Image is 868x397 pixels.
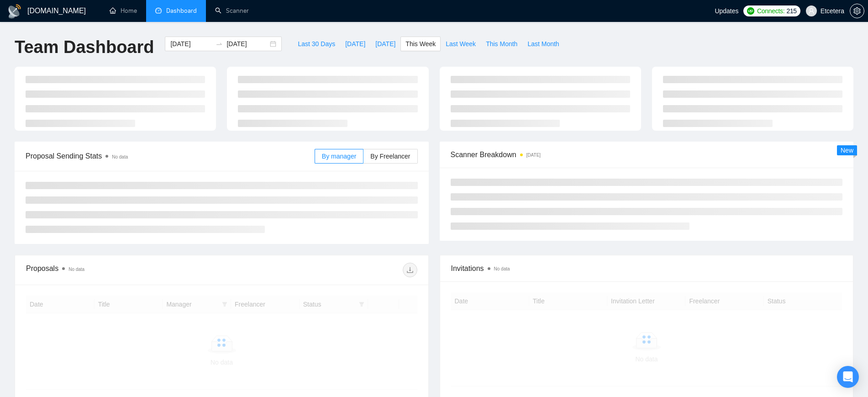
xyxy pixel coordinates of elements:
[526,153,541,158] time: [DATE]
[26,150,315,162] span: Proposal Sending Stats
[808,8,815,14] span: user
[226,39,268,49] input: End date
[850,4,864,18] button: setting
[170,39,212,49] input: Start date
[26,263,221,277] div: Proposals
[850,7,864,15] a: setting
[481,37,522,51] button: This Month
[68,267,84,272] span: No data
[322,153,356,160] span: By manager
[715,7,738,15] span: Updates
[370,37,400,51] button: [DATE]
[298,39,335,49] span: Last 30 Days
[451,149,843,160] span: Scanner Breakdown
[451,263,842,274] span: Invitations
[216,40,223,48] span: to
[494,266,510,271] span: No data
[837,366,859,388] div: Open Intercom Messenger
[216,40,223,48] span: swap-right
[747,7,754,15] img: upwork-logo.png
[375,39,395,49] span: [DATE]
[340,37,370,51] button: [DATE]
[155,7,162,14] span: dashboard
[166,7,197,15] span: Dashboard
[112,154,128,159] span: No data
[370,153,410,160] span: By Freelancer
[293,37,340,51] button: Last 30 Days
[215,7,249,15] a: searchScanner
[345,39,365,49] span: [DATE]
[405,39,436,49] span: This Week
[15,37,154,58] h1: Team Dashboard
[527,39,559,49] span: Last Month
[441,37,481,51] button: Last Week
[757,6,784,16] span: Connects:
[446,39,476,49] span: Last Week
[841,147,853,154] span: New
[522,37,564,51] button: Last Month
[486,39,517,49] span: This Month
[786,6,796,16] span: 215
[850,7,864,15] span: setting
[7,4,22,19] img: logo
[400,37,441,51] button: This Week
[110,7,137,15] a: homeHome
